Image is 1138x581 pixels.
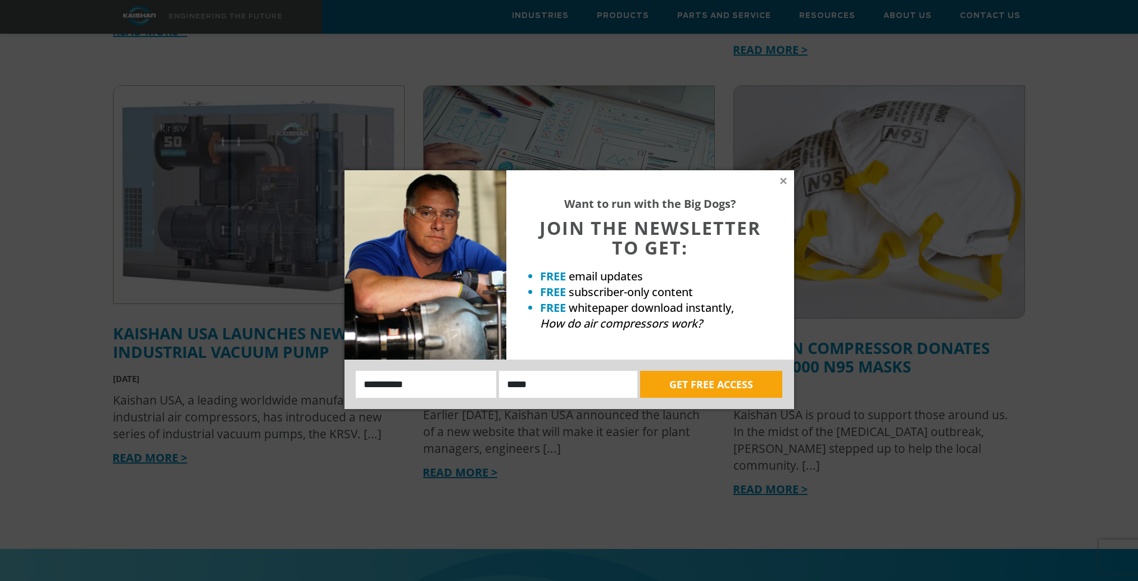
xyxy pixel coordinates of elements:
[356,371,497,398] input: Name:
[778,176,788,186] button: Close
[564,196,736,211] strong: Want to run with the Big Dogs?
[540,300,566,315] strong: FREE
[540,269,566,284] strong: FREE
[540,316,702,331] em: How do air compressors work?
[499,371,637,398] input: Email
[569,300,734,315] span: whitepaper download instantly,
[569,284,693,299] span: subscriber-only content
[569,269,643,284] span: email updates
[540,284,566,299] strong: FREE
[539,216,761,260] span: JOIN THE NEWSLETTER TO GET:
[640,371,782,398] button: GET FREE ACCESS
